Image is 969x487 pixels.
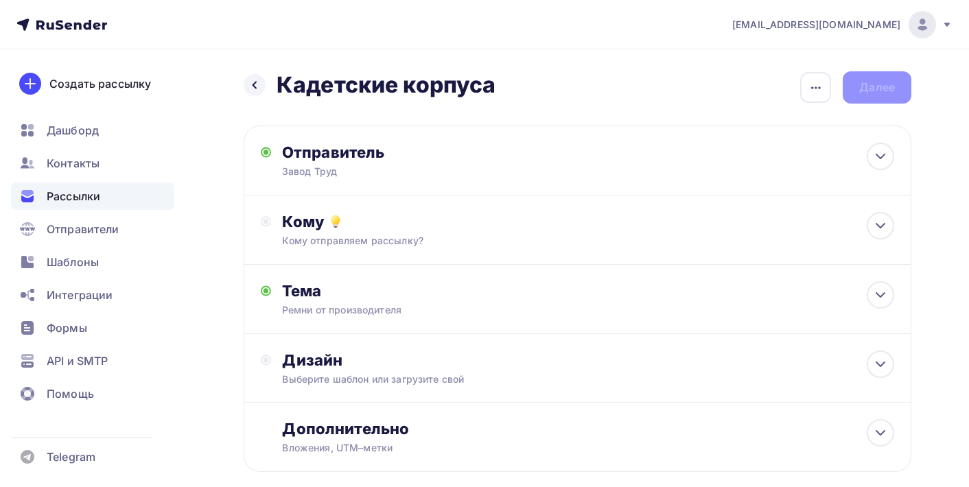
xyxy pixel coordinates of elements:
[47,122,99,139] span: Дашборд
[282,419,894,438] div: Дополнительно
[47,449,95,465] span: Telegram
[282,351,894,370] div: Дизайн
[47,385,94,402] span: Помощь
[11,314,174,342] a: Формы
[282,234,832,248] div: Кому отправляем рассылку?
[11,248,174,276] a: Шаблоны
[11,182,174,210] a: Рассылки
[732,11,953,38] a: [EMAIL_ADDRESS][DOMAIN_NAME]
[732,18,900,32] span: [EMAIL_ADDRESS][DOMAIN_NAME]
[47,287,113,303] span: Интеграции
[282,303,526,317] div: Ремни от производителя
[47,188,100,204] span: Рассылки
[47,254,99,270] span: Шаблоны
[282,281,553,300] div: Тема
[11,117,174,144] a: Дашборд
[282,143,579,162] div: Отправитель
[47,155,100,171] span: Контакты
[47,221,119,237] span: Отправители
[282,165,550,178] div: Завод Труд
[47,353,108,369] span: API и SMTP
[11,215,174,243] a: Отправители
[282,372,832,386] div: Выберите шаблон или загрузите свой
[282,212,894,231] div: Кому
[282,441,832,455] div: Вложения, UTM–метки
[49,75,151,92] div: Создать рассылку
[277,71,495,99] h2: Кадетские корпуса
[11,150,174,177] a: Контакты
[47,320,87,336] span: Формы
